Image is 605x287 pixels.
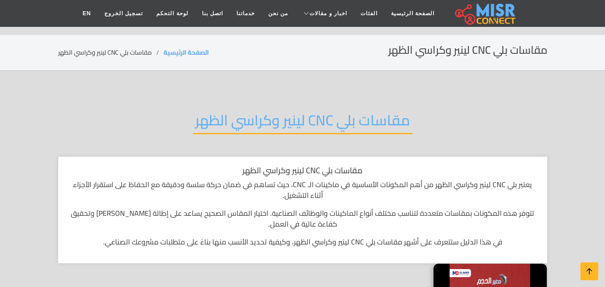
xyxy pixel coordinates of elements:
[230,5,262,22] a: خدماتنا
[384,5,441,22] a: الصفحة الرئيسية
[354,5,384,22] a: الفئات
[193,111,412,134] h2: مقاسات بلي CNC لينير وكراسي الظهر
[67,208,538,229] p: تتوفر هذه المكونات بمقاسات متعددة لتناسب مختلف أنواع الماكينات والوظائف الصناعية. اختيار المقاس ا...
[98,5,150,22] a: تسجيل الخروج
[58,48,163,57] li: مقاسات بلي CNC لينير وكراسي الظهر
[150,5,195,22] a: لوحة التحكم
[309,9,347,17] span: اخبار و مقالات
[67,236,538,247] p: في هذا الدليل ستتعرف على أشهر مقاسات بلي CNC لينير وكراسي الظهر، وكيفية تحديد الأنسب منها بناءً ع...
[163,47,209,58] a: الصفحة الرئيسية
[67,179,538,201] p: يعتبر بلي CNC لينير وكراسي الظهر من أهم المكونات الأساسية في ماكينات الـ CNC، حيث تساهم في ضمان ح...
[455,2,515,25] img: main.misr_connect
[195,5,230,22] a: اتصل بنا
[76,5,98,22] a: EN
[262,5,295,22] a: من نحن
[295,5,354,22] a: اخبار و مقالات
[388,44,547,57] h2: مقاسات بلي CNC لينير وكراسي الظهر
[67,166,538,176] h1: مقاسات بلي CNC لينير وكراسي الظهر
